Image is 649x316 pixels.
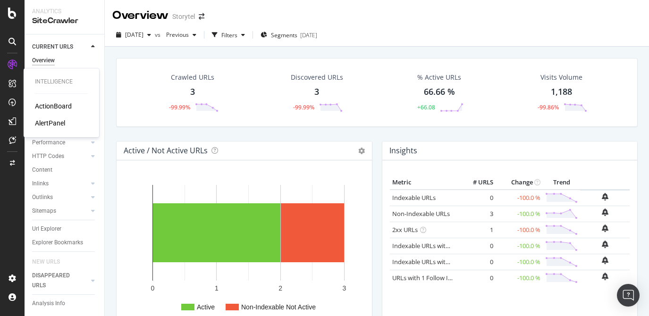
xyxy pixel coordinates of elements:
[392,225,418,234] a: 2xx URLs
[32,299,98,308] a: Analysis Info
[32,192,88,202] a: Outlinks
[602,208,608,216] div: bell-plus
[241,303,316,311] text: Non-Indexable Not Active
[124,144,208,157] h4: Active / Not Active URLs
[417,73,461,82] div: % Active URLs
[300,31,317,39] div: [DATE]
[458,206,496,222] td: 3
[551,86,572,98] div: 1,188
[32,165,52,175] div: Content
[389,144,417,157] h4: Insights
[32,179,49,189] div: Inlinks
[602,273,608,280] div: bell-plus
[392,241,471,250] a: Indexable URLs with Bad H1
[32,56,55,66] div: Overview
[32,192,53,202] div: Outlinks
[602,193,608,200] div: bell-plus
[496,222,543,238] td: -100.0 %
[257,27,321,42] button: Segments[DATE]
[32,206,56,216] div: Sitemaps
[215,284,219,292] text: 1
[208,27,249,42] button: Filters
[169,103,190,111] div: -99.99%
[35,101,72,111] a: ActionBoard
[458,190,496,206] td: 0
[540,73,582,82] div: Visits Volume
[112,27,155,42] button: [DATE]
[390,175,458,190] th: Metric
[32,165,98,175] a: Content
[35,78,88,86] div: Intelligence
[358,148,365,154] i: Options
[602,225,608,232] div: bell-plus
[458,238,496,254] td: 0
[32,271,88,291] a: DISAPPEARED URLS
[278,284,282,292] text: 2
[314,86,319,98] div: 3
[199,13,204,20] div: arrow-right-arrow-left
[32,16,97,26] div: SiteCrawler
[171,73,214,82] div: Crawled URLs
[32,238,83,248] div: Explorer Bookmarks
[392,209,450,218] a: Non-Indexable URLs
[32,151,64,161] div: HTTP Codes
[32,42,88,52] a: CURRENT URLS
[458,222,496,238] td: 1
[458,270,496,286] td: 0
[417,103,435,111] div: +66.08
[155,31,162,39] span: vs
[32,224,61,234] div: Url Explorer
[162,31,189,39] span: Previous
[496,175,543,190] th: Change
[538,103,559,111] div: -99.86%
[172,12,195,21] div: Storytel
[32,299,65,308] div: Analysis Info
[291,73,343,82] div: Discovered URLs
[112,8,169,24] div: Overview
[151,284,155,292] text: 0
[458,175,496,190] th: # URLS
[392,193,436,202] a: Indexable URLs
[496,190,543,206] td: -100.0 %
[496,270,543,286] td: -100.0 %
[32,257,69,267] a: NEW URLS
[32,138,88,148] a: Performance
[602,241,608,248] div: bell-plus
[602,257,608,264] div: bell-plus
[543,175,580,190] th: Trend
[190,86,195,98] div: 3
[32,8,97,16] div: Analytics
[221,31,237,39] div: Filters
[32,179,88,189] a: Inlinks
[32,56,98,66] a: Overview
[32,257,60,267] div: NEW URLS
[458,254,496,270] td: 0
[32,206,88,216] a: Sitemaps
[392,258,495,266] a: Indexable URLs with Bad Description
[343,284,346,292] text: 3
[32,138,65,148] div: Performance
[32,151,88,161] a: HTTP Codes
[496,206,543,222] td: -100.0 %
[32,42,73,52] div: CURRENT URLS
[162,27,200,42] button: Previous
[271,31,297,39] span: Segments
[392,274,462,282] a: URLs with 1 Follow Inlink
[424,86,455,98] div: 66.66 %
[32,238,98,248] a: Explorer Bookmarks
[35,118,65,128] a: AlertPanel
[617,284,640,307] div: Open Intercom Messenger
[125,31,143,39] span: 2025 Sep. 10th
[293,103,314,111] div: -99.99%
[496,238,543,254] td: -100.0 %
[496,254,543,270] td: -100.0 %
[32,271,80,291] div: DISAPPEARED URLS
[197,303,215,311] text: Active
[32,224,98,234] a: Url Explorer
